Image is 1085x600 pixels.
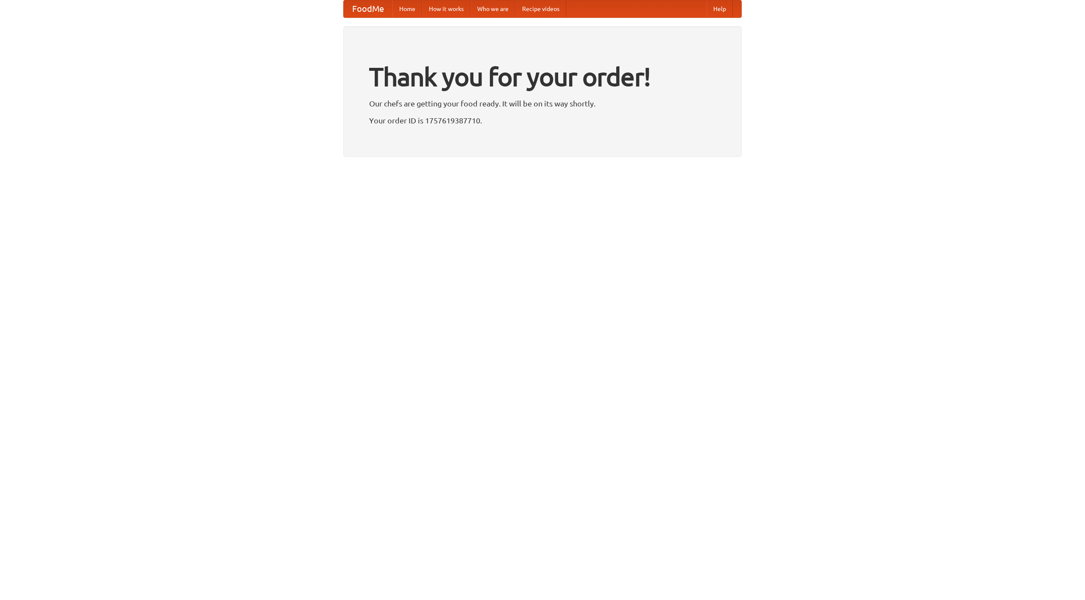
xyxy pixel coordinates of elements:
a: FoodMe [344,0,392,17]
a: How it works [422,0,470,17]
a: Home [392,0,422,17]
a: Help [707,0,733,17]
h1: Thank you for your order! [369,56,716,97]
p: Our chefs are getting your food ready. It will be on its way shortly. [369,97,716,110]
a: Who we are [470,0,515,17]
p: Your order ID is 1757619387710. [369,114,716,127]
a: Recipe videos [515,0,566,17]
